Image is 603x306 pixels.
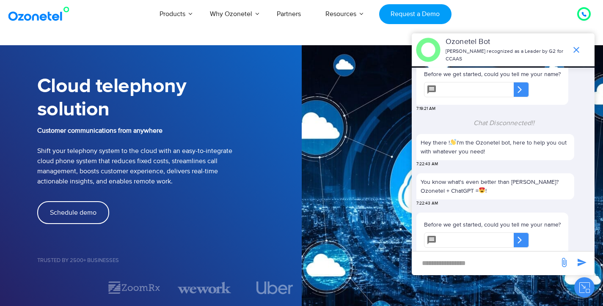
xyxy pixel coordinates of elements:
[37,201,109,224] a: Schedule demo
[107,280,161,295] img: zoomrx.svg
[416,161,438,167] span: 7:22:43 AM
[107,280,161,295] div: 2 / 7
[416,200,438,207] span: 7:22:43 AM
[421,138,570,156] p: Hey there ! I'm the Ozonetel bot, here to help you out with whatever you need!
[37,75,302,121] h1: Cloud telephony solution
[556,254,573,271] span: send message
[37,258,302,263] h5: Trusted by 2500+ Businesses
[379,4,452,24] a: Request a Demo
[424,220,561,229] p: Before we get started, could you tell me your name?
[37,126,162,135] b: Customer communications from anywhere
[248,281,301,294] div: 4 / 7
[416,106,435,112] span: 7:19:21 AM
[178,280,231,295] img: wework.svg
[450,139,456,145] img: 👋
[568,41,585,58] span: end chat or minimize
[573,254,590,271] span: send message
[424,70,561,79] p: Before we get started, could you tell me your name?
[479,187,485,193] img: 😍
[574,277,595,298] button: Close chat
[421,178,570,195] p: You know what's even better than [PERSON_NAME]? Ozonetel + ChatGPT = !
[416,38,441,62] img: header
[416,256,555,271] div: new-msg-input
[37,126,302,186] p: Shift your telephony system to the cloud with an easy-to-integrate cloud phone system that reduce...
[256,281,293,294] img: uber.svg
[446,36,567,48] p: Ozonetel Bot
[37,280,91,295] div: 1 / 7
[37,280,302,295] div: Image Carousel
[178,280,231,295] div: 3 / 7
[50,209,96,216] span: Schedule demo
[474,119,535,127] span: Chat Disconnected!!
[446,48,567,63] p: [PERSON_NAME] recognized as a Leader by G2 for CCAAS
